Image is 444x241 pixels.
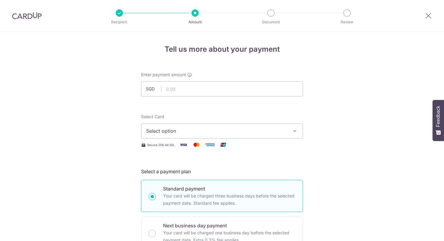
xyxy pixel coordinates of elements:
[217,141,229,148] img: Union Pay
[141,168,303,175] h5: Select a payment plan
[249,19,293,25] p: Document
[141,114,164,119] span: translation missing: en.payables.payment_networks.credit_card.summary.labels.select_card
[436,106,441,127] span: Feedback
[163,192,295,207] p: Your card will be charged three business days before the selected payment date. Standard fee appl...
[433,100,444,141] button: Feedback - Show survey
[12,12,42,19] img: CardUp
[141,72,186,78] span: Enter payment amount
[141,44,303,55] h4: Tell us more about your payment
[141,81,303,96] input: 0.00
[177,141,189,148] img: Visa
[325,19,369,25] p: Review
[141,123,303,138] button: Select option
[163,222,295,229] p: Next business day payment
[163,185,295,192] p: Standard payment
[147,142,175,147] span: Secure 256-bit SSL
[204,141,216,148] img: American Express
[173,19,217,25] p: Amount
[146,127,287,135] span: Select option
[146,86,162,92] span: SGD
[191,141,203,148] img: Mastercard
[97,19,142,25] p: Recipient
[405,223,438,238] iframe: Opens a widget where you can find more information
